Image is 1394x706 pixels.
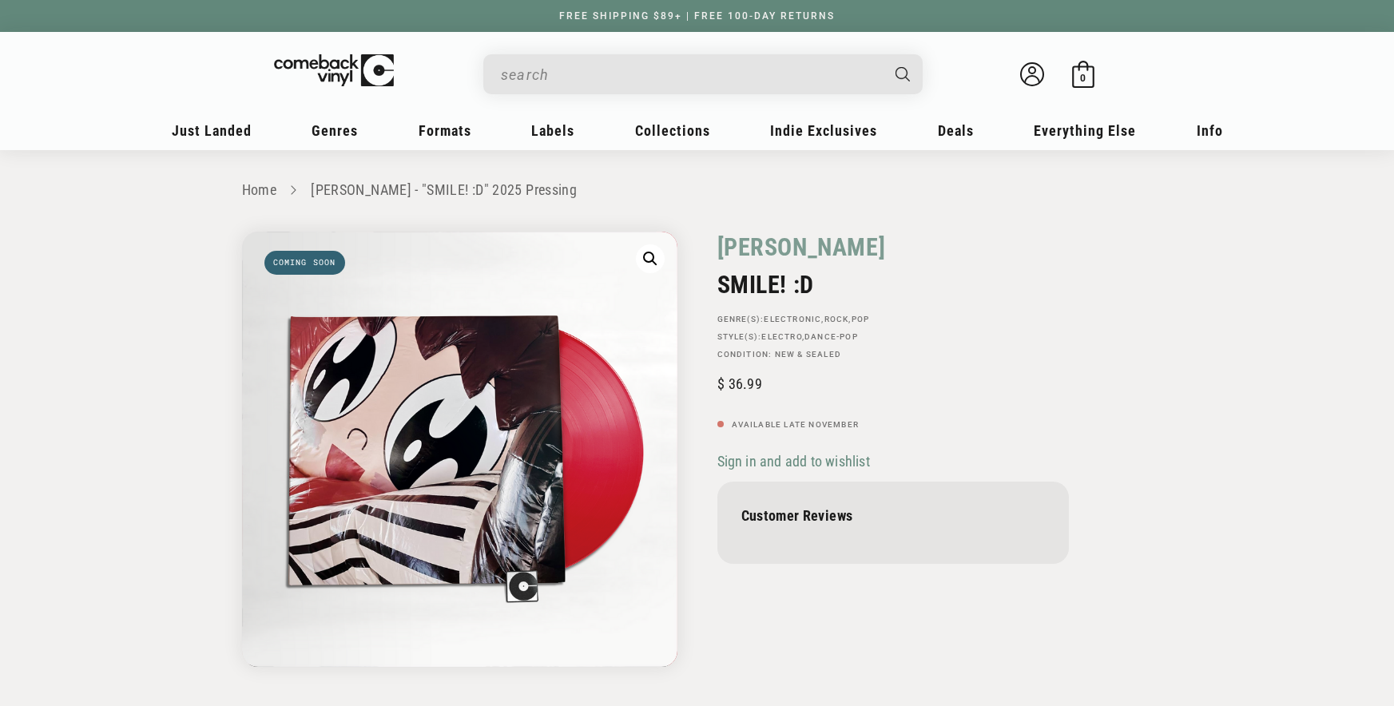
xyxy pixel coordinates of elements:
a: Electronic [764,315,821,323]
span: Just Landed [172,122,252,139]
h2: SMILE! :D [717,271,1069,299]
button: Search [881,54,924,94]
p: Customer Reviews [741,507,1045,524]
span: 0 [1080,72,1086,84]
span: 36.99 [717,375,762,392]
span: Info [1197,122,1223,139]
a: Rock [824,315,849,323]
a: Dance-pop [804,332,858,341]
button: Sign in and add to wishlist [717,452,875,470]
span: Indie Exclusives [770,122,877,139]
span: Genres [312,122,358,139]
span: Collections [635,122,710,139]
p: Condition: New & Sealed [717,350,1069,359]
a: FREE SHIPPING $89+ | FREE 100-DAY RETURNS [543,10,851,22]
p: STYLE(S): , [717,332,1069,342]
span: Everything Else [1034,122,1136,139]
div: Search [483,54,923,94]
span: Deals [938,122,974,139]
span: Sign in and add to wishlist [717,453,870,470]
input: search [501,58,880,91]
a: [PERSON_NAME] [717,232,886,263]
a: [PERSON_NAME] - "SMILE! :D" 2025 Pressing [311,181,577,198]
span: Coming soon [264,251,345,275]
a: Pop [852,315,870,323]
span: Available Late November [732,420,860,429]
span: Formats [419,122,471,139]
p: GENRE(S): , , [717,315,1069,324]
a: Home [242,181,276,198]
nav: breadcrumbs [242,179,1153,202]
a: Electro [761,332,801,341]
span: Labels [531,122,574,139]
span: $ [717,375,725,392]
